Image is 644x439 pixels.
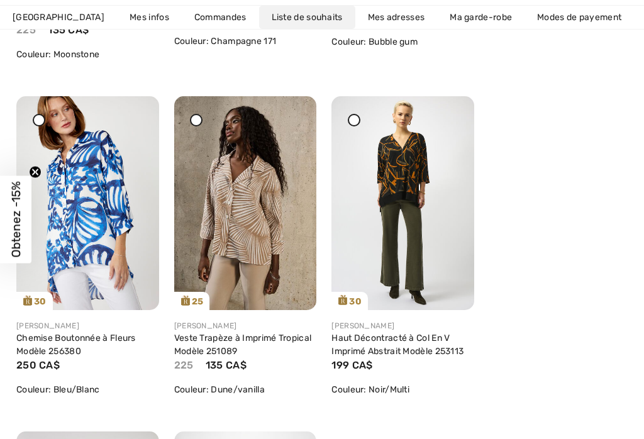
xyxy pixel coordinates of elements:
[16,96,159,310] a: 30
[331,96,474,309] img: joseph-ribkoff-dresses-jumpsuits-black-multi_253113_3_ee78_search.jpg
[174,333,312,357] a: Veste Trapèze à Imprimé Tropical Modèle 251089
[525,6,634,29] a: Modes de payement
[174,383,317,396] div: Couleur: Dune/vanilla
[16,96,159,310] img: frank-lyman-tops-blue-white_256380_4_6648_search.jpg
[9,182,23,258] span: Obtenez -15%
[48,24,89,36] span: 135 CA$
[331,320,474,331] div: [PERSON_NAME]
[259,6,355,29] a: Liste de souhaits
[331,383,474,396] div: Couleur: Noir/Multi
[355,6,438,29] a: Mes adresses
[174,359,194,371] span: 225
[16,359,60,371] span: 250 CA$
[16,48,159,61] div: Couleur: Moonstone
[29,166,42,179] button: Close teaser
[331,35,474,48] div: Couleur: Bubble gum
[182,6,259,29] a: Commandes
[174,96,317,310] img: joseph-ribkoff-jackets-blazers-dune-vanilla_251089_2_2737_search.jpg
[16,320,159,331] div: [PERSON_NAME]
[16,333,136,357] a: Chemise Boutonnée à Fleurs Modèle 256380
[16,24,36,36] span: 225
[174,96,317,310] a: 25
[437,6,525,29] a: Ma garde-robe
[13,11,104,24] span: [GEOGRAPHIC_DATA]
[174,35,317,48] div: Couleur: Champagne 171
[117,6,182,29] a: Mes infos
[331,333,464,357] a: Haut Décontracté à Col En V Imprimé Abstrait Modèle 253113
[331,96,474,309] a: 30
[331,359,372,371] span: 199 CA$
[174,320,317,331] div: [PERSON_NAME]
[16,383,159,396] div: Couleur: Bleu/Blanc
[206,359,247,371] span: 135 CA$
